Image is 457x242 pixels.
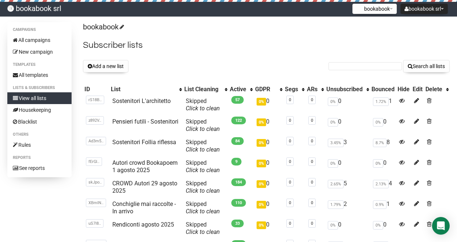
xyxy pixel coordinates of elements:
[328,118,338,127] span: 0%
[7,46,72,58] a: New campaign
[356,6,362,11] img: 1.png
[311,159,313,164] a: 0
[325,115,370,136] td: 0
[186,139,220,153] span: Skipped
[371,86,395,93] div: Bounced
[254,95,283,115] td: 0
[257,201,266,209] span: 0%
[325,136,370,156] td: 3
[373,200,387,209] span: 0.9%
[311,200,313,205] a: 0
[325,218,370,239] td: 0
[7,5,14,12] img: 10ed76cfdfa061471de2d2442c92750c
[403,60,450,72] button: Search all lists
[83,60,128,72] button: Add a new list
[112,180,177,194] a: CROWD Autori 29 agosto 2025
[112,221,174,228] a: Rendiconti agosto 2025
[186,228,220,235] a: Click to clean
[352,4,397,14] button: bookabook
[373,180,389,188] span: 2.13%
[86,96,104,104] span: rS18B..
[325,84,370,95] th: Unsubscribed: No sort applied, activate to apply an ascending sort
[311,97,313,102] a: 0
[7,60,72,69] li: Templates
[373,159,383,168] span: 0%
[432,217,450,235] div: Open Intercom Messenger
[370,197,396,218] td: 1
[370,177,396,197] td: 4
[7,130,72,139] li: Others
[289,159,291,164] a: 0
[370,95,396,115] td: 1
[7,153,72,162] li: Reports
[7,25,72,34] li: Campaigns
[112,200,176,215] a: Conchiglie mai raccolte - In arrivo
[325,95,370,115] td: 0
[373,221,383,229] span: 0%
[328,139,344,147] span: 3.45%
[7,162,72,174] a: See reports
[257,98,266,106] span: 0%
[425,86,442,93] div: Delete
[186,180,220,194] span: Skipped
[186,208,220,215] a: Click to clean
[111,86,175,93] div: List
[231,178,246,186] span: 184
[254,115,283,136] td: 0
[328,97,338,106] span: 0%
[311,180,313,185] a: 0
[84,86,108,93] div: ID
[283,84,305,95] th: Segs: No sort applied, activate to apply an ascending sort
[86,116,104,125] span: z892V..
[186,146,220,153] a: Click to clean
[311,221,313,226] a: 0
[83,84,109,95] th: ID: No sort applied, sorting is disabled
[112,139,176,146] a: Sostenitori Follia riflessa
[254,156,283,177] td: 0
[289,180,291,185] a: 0
[186,105,220,112] a: Click to clean
[289,97,291,102] a: 0
[86,137,106,145] span: Ad3m5..
[396,84,411,95] th: Hide: No sort applied, sorting is disabled
[86,178,104,186] span: skJpo..
[7,83,72,92] li: Lists & subscribers
[398,86,410,93] div: Hide
[86,199,106,207] span: XBmIN..
[254,177,283,197] td: 0
[7,139,72,151] a: Rules
[231,137,244,145] span: 84
[373,139,387,147] span: 8.7%
[186,118,220,132] span: Skipped
[328,200,344,209] span: 1.79%
[186,97,220,112] span: Skipped
[257,160,266,167] span: 0%
[231,199,246,207] span: 110
[400,4,448,14] button: bookabook srl
[254,197,283,218] td: 0
[424,84,450,95] th: Delete: No sort applied, activate to apply an ascending sort
[7,104,72,116] a: Housekeeping
[7,34,72,46] a: All campaigns
[257,139,266,147] span: 0%
[328,159,338,168] span: 0%
[184,86,221,93] div: List Cleaning
[413,86,422,93] div: Edit
[328,180,344,188] span: 2.65%
[285,86,298,93] div: Segs
[254,84,283,95] th: GDPR: No sort applied, activate to apply an ascending sort
[289,221,291,226] a: 0
[289,139,291,143] a: 0
[370,84,396,95] th: Bounced: No sort applied, sorting is disabled
[186,167,220,174] a: Click to clean
[325,156,370,177] td: 0
[186,200,220,215] span: Skipped
[7,116,72,128] a: Blacklist
[370,115,396,136] td: 0
[183,84,228,95] th: List Cleaning: No sort applied, activate to apply an ascending sort
[254,136,283,156] td: 0
[311,139,313,143] a: 0
[83,22,123,31] a: bookabook
[325,177,370,197] td: 5
[257,118,266,126] span: 0%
